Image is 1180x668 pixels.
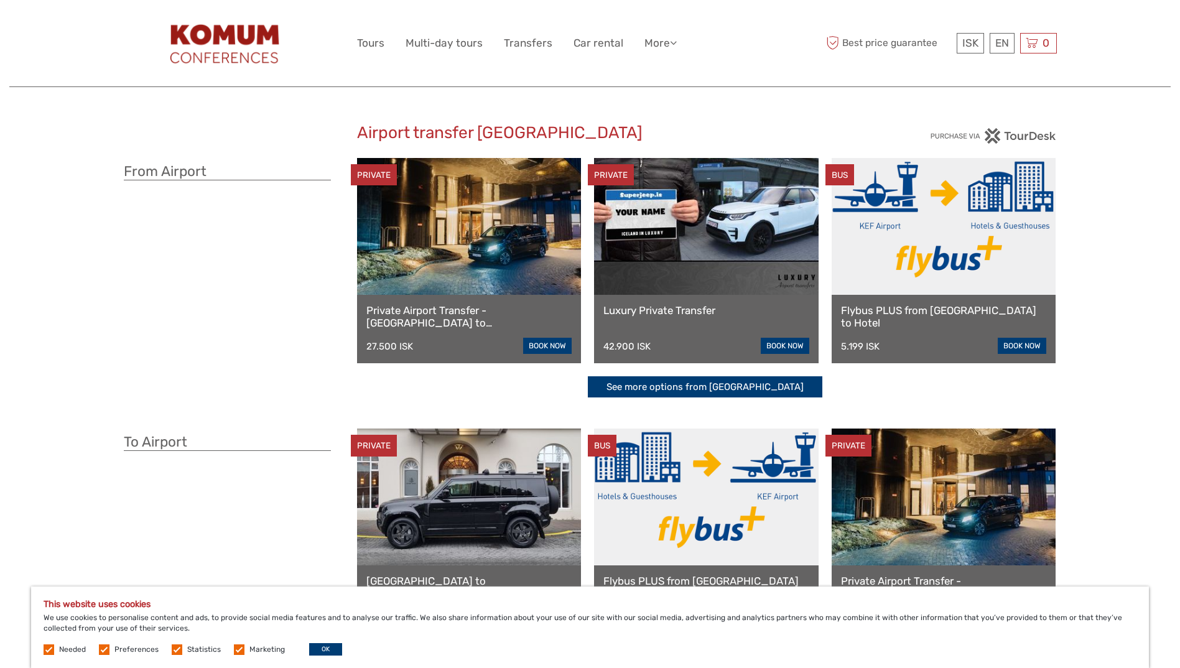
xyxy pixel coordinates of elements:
[406,34,483,52] a: Multi-day tours
[59,644,86,655] label: Needed
[249,644,285,655] label: Marketing
[841,304,1047,330] a: Flybus PLUS from [GEOGRAPHIC_DATA] to Hotel
[588,376,822,398] a: See more options from [GEOGRAPHIC_DATA]
[644,34,677,52] a: More
[841,575,1047,600] a: Private Airport Transfer - [GEOGRAPHIC_DATA] to [GEOGRAPHIC_DATA]
[31,587,1149,668] div: We use cookies to personalise content and ads, to provide social media features and to analyse ou...
[159,9,295,77] img: 1472-683ecc8c-4b2e-40ea-b1c4-eb314e6d0582_logo_big.jpg
[761,338,809,354] a: book now
[1041,37,1051,49] span: 0
[574,34,623,52] a: Car rental
[990,33,1015,53] div: EN
[187,644,221,655] label: Statistics
[603,304,809,317] a: Luxury Private Transfer
[366,304,572,330] a: Private Airport Transfer - [GEOGRAPHIC_DATA] to [GEOGRAPHIC_DATA]
[603,575,809,600] a: Flybus PLUS from [GEOGRAPHIC_DATA] to [GEOGRAPHIC_DATA]
[841,341,880,352] div: 5.199 ISK
[962,37,978,49] span: ISK
[504,34,552,52] a: Transfers
[825,164,854,186] div: BUS
[351,164,397,186] div: PRIVATE
[357,123,824,143] h2: Airport transfer [GEOGRAPHIC_DATA]
[366,341,413,352] div: 27.500 ISK
[603,341,651,352] div: 42.900 ISK
[588,164,634,186] div: PRIVATE
[825,435,871,457] div: PRIVATE
[366,575,572,600] a: [GEOGRAPHIC_DATA] to [GEOGRAPHIC_DATA]
[824,33,954,53] span: Best price guarantee
[124,434,331,451] h3: To Airport
[309,643,342,656] button: OK
[998,338,1046,354] a: book now
[44,599,1136,610] h5: This website uses cookies
[588,435,616,457] div: BUS
[114,644,159,655] label: Preferences
[357,34,384,52] a: Tours
[351,435,397,457] div: PRIVATE
[930,128,1056,144] img: PurchaseViaTourDesk.png
[523,338,572,354] a: book now
[124,163,331,180] h3: From Airport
